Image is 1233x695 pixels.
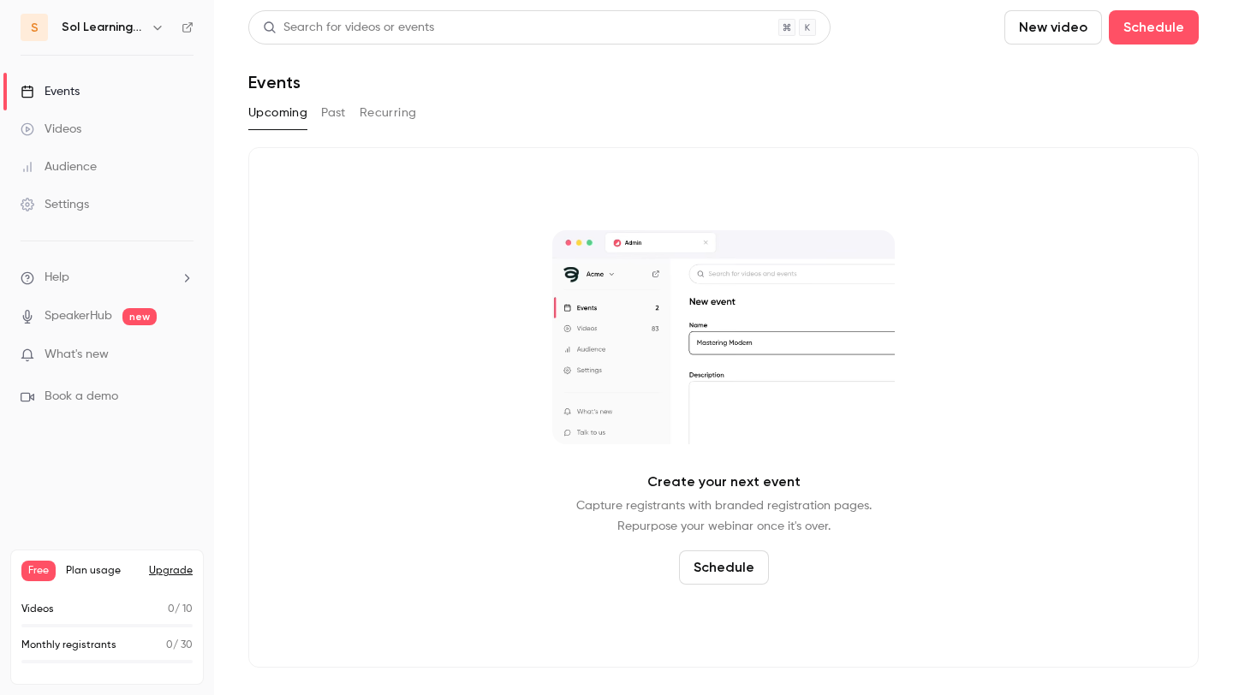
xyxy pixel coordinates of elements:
p: Videos [21,602,54,617]
div: Settings [21,196,89,213]
div: Search for videos or events [263,19,434,37]
span: Plan usage [66,564,139,578]
li: help-dropdown-opener [21,269,194,287]
span: Help [45,269,69,287]
span: 0 [166,640,173,650]
button: Schedule [679,550,769,585]
span: new [122,308,157,325]
button: Past [321,99,346,127]
span: What's new [45,346,109,364]
h1: Events [248,72,301,92]
button: Upcoming [248,99,307,127]
span: Free [21,561,56,581]
p: Capture registrants with branded registration pages. Repurpose your webinar once it's over. [576,496,872,537]
div: Audience [21,158,97,175]
button: Upgrade [149,564,193,578]
div: Events [21,83,80,100]
div: Videos [21,121,81,138]
p: Monthly registrants [21,638,116,653]
button: Schedule [1109,10,1199,45]
button: New video [1004,10,1102,45]
span: Book a demo [45,388,118,406]
iframe: Noticeable Trigger [173,347,194,363]
h6: Sol Learning Institute [62,19,144,36]
p: / 10 [168,602,193,617]
span: S [31,19,39,37]
p: Create your next event [647,472,801,492]
p: / 30 [166,638,193,653]
button: Recurring [360,99,417,127]
a: SpeakerHub [45,307,112,325]
span: 0 [168,604,175,615]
